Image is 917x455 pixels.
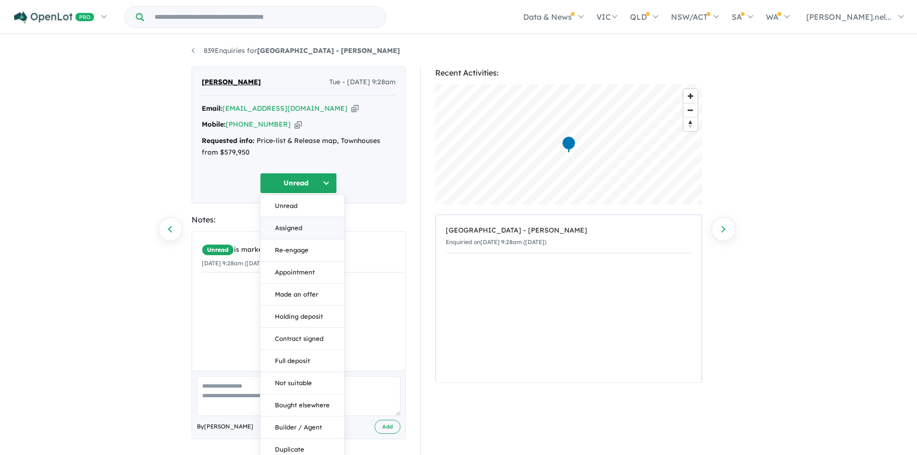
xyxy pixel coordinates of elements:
[202,120,226,129] strong: Mobile:
[226,120,291,129] a: [PHONE_NUMBER]
[561,136,576,154] div: Map marker
[202,77,261,88] span: [PERSON_NAME]
[684,103,697,117] button: Zoom out
[202,260,268,267] small: [DATE] 9:28am ([DATE])
[260,284,344,306] button: Made an offer
[260,173,337,194] button: Unread
[329,77,396,88] span: Tue - [DATE] 9:28am
[146,7,384,27] input: Try estate name, suburb, builder or developer
[260,239,344,261] button: Re-engage
[446,238,546,246] small: Enquiried on [DATE] 9:28am ([DATE])
[260,306,344,328] button: Holding deposit
[260,394,344,416] button: Bought elsewhere
[202,135,396,158] div: Price-list & Release map, Townhouses from $579,950
[375,420,400,434] button: Add
[435,66,702,79] div: Recent Activities:
[197,422,253,431] span: By [PERSON_NAME]
[435,84,702,205] canvas: Map
[202,244,403,256] div: is marked.
[684,117,697,131] button: Reset bearing to north
[260,217,344,239] button: Assigned
[257,46,400,55] strong: [GEOGRAPHIC_DATA] - [PERSON_NAME]
[202,136,255,145] strong: Requested info:
[222,104,348,113] a: [EMAIL_ADDRESS][DOMAIN_NAME]
[260,261,344,284] button: Appointment
[192,213,406,226] div: Notes:
[684,89,697,103] button: Zoom in
[192,46,400,55] a: 839Enquiries for[GEOGRAPHIC_DATA] - [PERSON_NAME]
[14,12,94,24] img: Openlot PRO Logo White
[351,104,359,114] button: Copy
[295,119,302,130] button: Copy
[260,328,344,350] button: Contract signed
[446,220,692,253] a: [GEOGRAPHIC_DATA] - [PERSON_NAME]Enquiried on[DATE] 9:28am ([DATE])
[260,416,344,439] button: Builder / Agent
[260,195,344,217] button: Unread
[202,104,222,113] strong: Email:
[446,225,692,236] div: [GEOGRAPHIC_DATA] - [PERSON_NAME]
[202,244,234,256] span: Unread
[192,45,726,57] nav: breadcrumb
[806,12,891,22] span: [PERSON_NAME].nel...
[260,372,344,394] button: Not suitable
[260,350,344,372] button: Full deposit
